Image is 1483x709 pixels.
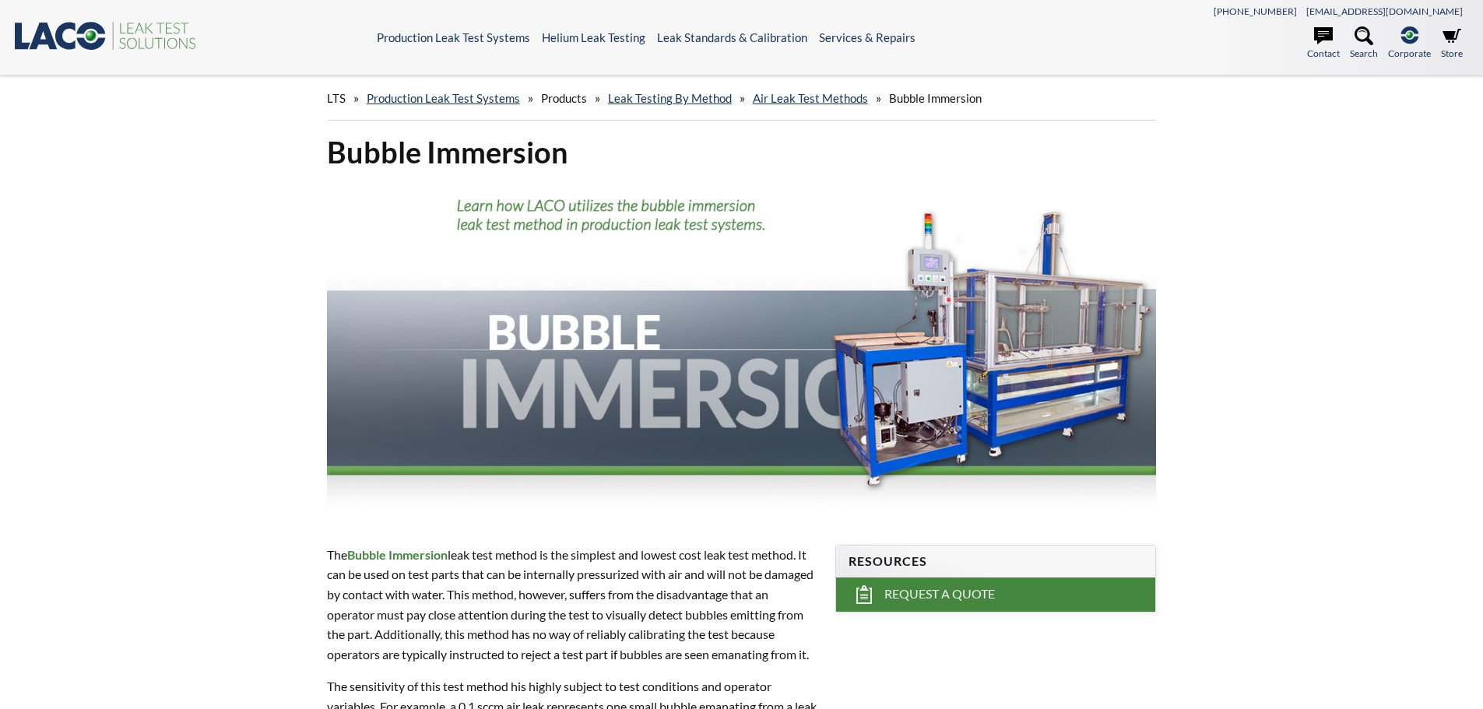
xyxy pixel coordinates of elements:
[377,30,530,44] a: Production Leak Test Systems
[889,91,982,105] span: Bubble Immersion
[608,91,732,105] a: Leak Testing by Method
[1441,26,1463,61] a: Store
[1350,26,1378,61] a: Search
[367,91,520,105] a: Production Leak Test Systems
[327,91,346,105] span: LTS
[657,30,807,44] a: Leak Standards & Calibration
[327,133,1157,171] h1: Bubble Immersion
[327,184,1157,515] img: Bubble Immersion header
[1388,46,1431,61] span: Corporate
[849,553,1143,570] h4: Resources
[884,586,995,602] span: Request a Quote
[819,30,915,44] a: Services & Repairs
[836,577,1155,612] a: Request a Quote
[327,545,817,665] p: The leak test method is the simplest and lowest cost leak test method. It can be used on test par...
[1306,5,1463,17] a: [EMAIL_ADDRESS][DOMAIN_NAME]
[542,30,645,44] a: Helium Leak Testing
[327,76,1157,121] div: » » » » »
[753,91,868,105] a: Air Leak Test Methods
[541,91,587,105] span: Products
[347,547,448,562] strong: Bubble Immersion
[1307,26,1340,61] a: Contact
[1214,5,1297,17] a: [PHONE_NUMBER]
